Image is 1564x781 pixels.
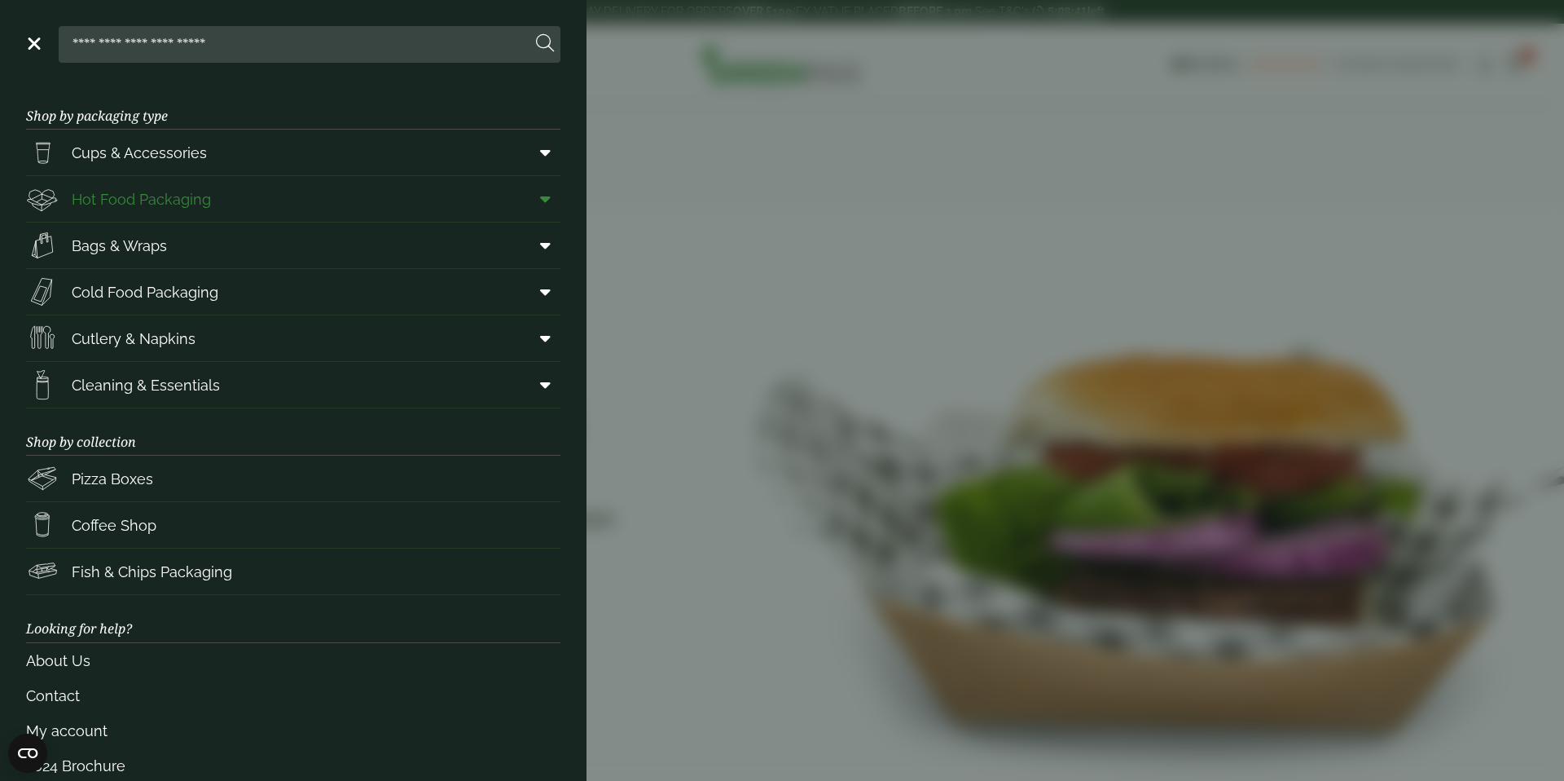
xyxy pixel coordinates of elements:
span: Bags & Wraps [72,235,167,257]
span: Coffee Shop [72,514,156,536]
h3: Looking for help? [26,595,560,642]
img: Cutlery.svg [26,322,59,355]
a: Cutlery & Napkins [26,315,560,361]
a: My account [26,713,560,748]
h3: Shop by collection [26,408,560,456]
img: HotDrink_paperCup.svg [26,509,59,541]
a: Bags & Wraps [26,223,560,268]
h3: Shop by packaging type [26,82,560,130]
a: Cups & Accessories [26,130,560,175]
a: Pizza Boxes [26,456,560,501]
span: Cold Food Packaging [72,281,218,303]
span: Fish & Chips Packaging [72,561,232,583]
img: PintNhalf_cup.svg [26,136,59,169]
img: Paper_carriers.svg [26,229,59,262]
span: Hot Food Packaging [72,188,211,210]
span: Cutlery & Napkins [72,328,195,350]
img: FishNchip_box.svg [26,555,59,588]
a: About Us [26,643,560,678]
img: open-wipe.svg [26,368,59,401]
a: Hot Food Packaging [26,176,560,222]
span: Cleaning & Essentials [72,374,220,396]
img: Sandwich_box.svg [26,276,59,308]
a: Fish & Chips Packaging [26,549,560,594]
a: Cleaning & Essentials [26,362,560,408]
button: Open CMP widget [8,734,47,773]
span: Cups & Accessories [72,142,207,164]
img: Deli_box.svg [26,183,59,215]
span: Pizza Boxes [72,468,153,490]
a: Contact [26,678,560,713]
a: Cold Food Packaging [26,269,560,315]
img: Pizza_boxes.svg [26,462,59,495]
a: Coffee Shop [26,502,560,548]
